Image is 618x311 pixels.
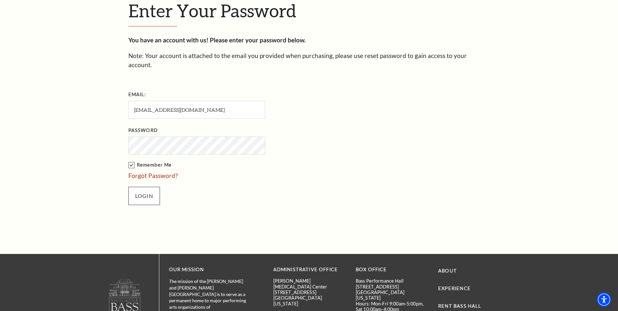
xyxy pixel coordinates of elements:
[273,289,346,295] p: [STREET_ADDRESS]
[128,172,178,179] a: Forgot Password?
[438,303,481,309] a: Rent Bass Hall
[128,36,208,44] strong: You have an account with us!
[128,51,490,70] p: Note: Your account is attached to the email you provided when purchasing, please use reset passwo...
[210,36,306,44] strong: Please enter your password below.
[438,286,471,291] a: Experience
[128,187,160,205] input: Submit button
[356,289,428,301] p: [GEOGRAPHIC_DATA][US_STATE]
[273,278,346,289] p: [PERSON_NAME][MEDICAL_DATA] Center
[438,268,457,274] a: About
[128,91,146,99] label: Email:
[597,292,611,307] div: Accessibility Menu
[356,266,428,274] p: BOX OFFICE
[128,101,265,119] input: Required
[128,126,158,135] label: Password
[169,266,251,274] p: OUR MISSION
[356,284,428,289] p: [STREET_ADDRESS]
[273,295,346,306] p: [GEOGRAPHIC_DATA][US_STATE]
[356,278,428,284] p: Bass Performance Hall
[273,266,346,274] p: Administrative Office
[128,161,330,169] label: Remember Me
